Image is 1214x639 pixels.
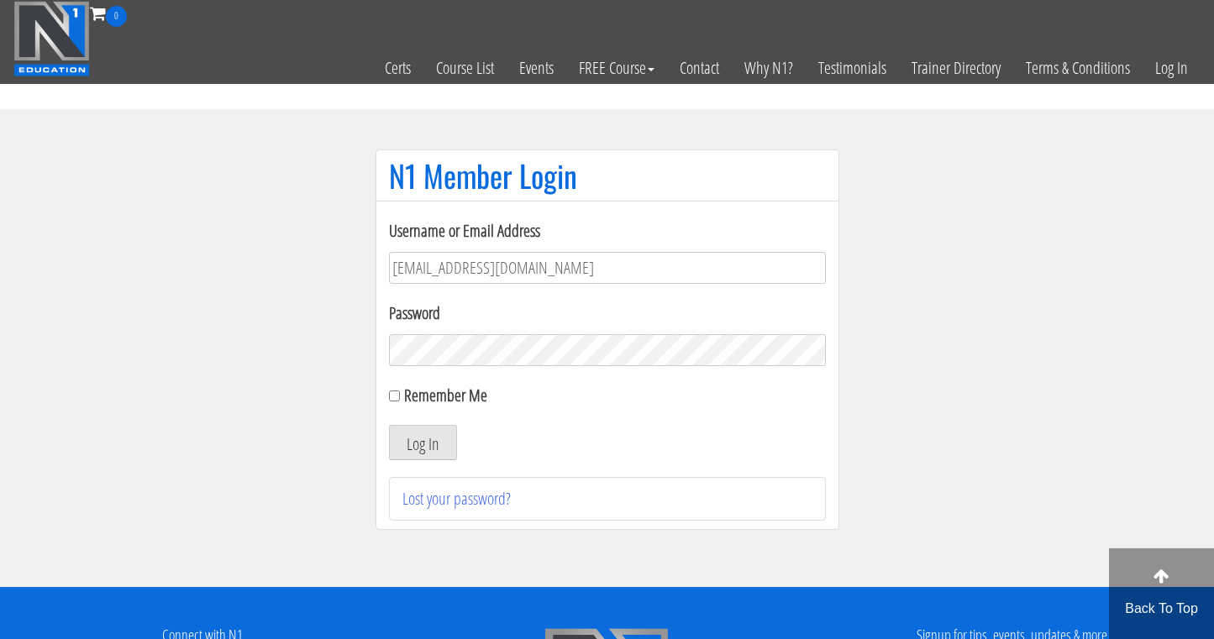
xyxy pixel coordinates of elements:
a: Trainer Directory [899,27,1013,109]
a: Lost your password? [402,487,511,510]
a: Terms & Conditions [1013,27,1143,109]
a: Contact [667,27,732,109]
a: Why N1? [732,27,806,109]
a: FREE Course [566,27,667,109]
p: Back To Top [1109,599,1214,619]
span: 0 [106,6,127,27]
label: Username or Email Address [389,218,826,244]
a: Log In [1143,27,1201,109]
label: Password [389,301,826,326]
a: Testimonials [806,27,899,109]
button: Log In [389,425,457,460]
a: 0 [90,2,127,24]
label: Remember Me [404,384,487,406]
img: n1-education [13,1,90,76]
a: Course List [423,27,507,109]
h1: N1 Member Login [389,159,826,192]
a: Events [507,27,566,109]
a: Certs [372,27,423,109]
